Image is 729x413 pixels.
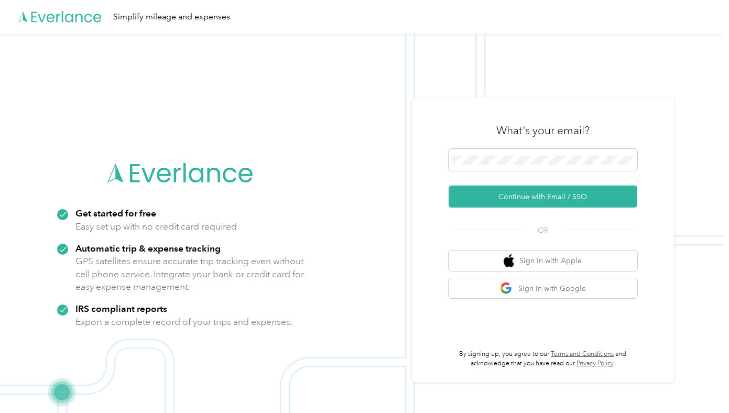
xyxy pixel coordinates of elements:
[75,243,221,254] strong: Automatic trip & expense tracking
[576,360,614,367] a: Privacy Policy
[449,278,637,299] button: google logoSign in with Google
[449,186,637,208] button: Continue with Email / SSO
[504,254,514,267] img: apple logo
[75,208,156,219] strong: Get started for free
[75,255,304,294] p: GPS satellites ensure accurate trip tracking even without cell phone service. Integrate your bank...
[75,220,237,233] p: Easy set up with no credit card required
[496,123,590,138] h3: What's your email?
[449,251,637,271] button: apple logoSign in with Apple
[75,303,167,314] strong: IRS compliant reports
[449,350,637,368] p: By signing up, you agree to our and acknowledge that you have read our .
[75,316,292,329] p: Export a complete record of your trips and expenses.
[551,350,614,358] a: Terms and Conditions
[113,10,230,24] div: Simplify mileage and expenses
[525,225,561,236] span: OR
[500,282,513,295] img: google logo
